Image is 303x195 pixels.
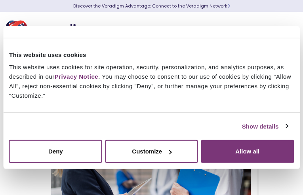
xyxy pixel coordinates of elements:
[6,18,101,44] img: Veradigm logo
[9,62,294,100] div: This website uses cookies for site operation, security, personalization, and analytics purposes, ...
[201,140,294,163] button: Allow all
[105,140,198,163] button: Customize
[242,121,288,131] a: Show details
[227,3,230,9] span: Learn More
[9,50,294,59] div: This website uses cookies
[73,3,230,9] a: Discover the Veradigm Advantage: Connect to the Veradigm NetworkLearn More
[279,21,291,41] button: Toggle Navigation Menu
[9,140,102,163] button: Deny
[55,73,98,80] a: Privacy Notice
